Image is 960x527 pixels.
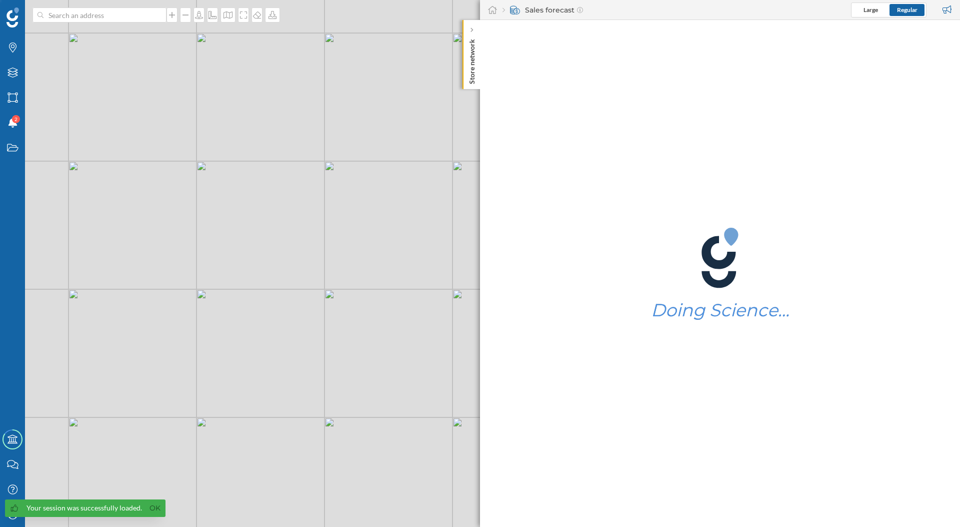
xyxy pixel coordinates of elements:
span: Regular [897,6,917,14]
span: Large [863,6,878,14]
p: Store network [467,35,477,84]
div: Sales forecast [502,5,583,15]
a: Ok [147,502,163,514]
img: sales-forecast.svg [510,5,520,15]
img: Geoblink Logo [6,8,19,28]
span: 2 [14,114,17,124]
h1: Doing Science… [651,301,789,320]
div: Your session was successfully loaded. [26,503,142,513]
